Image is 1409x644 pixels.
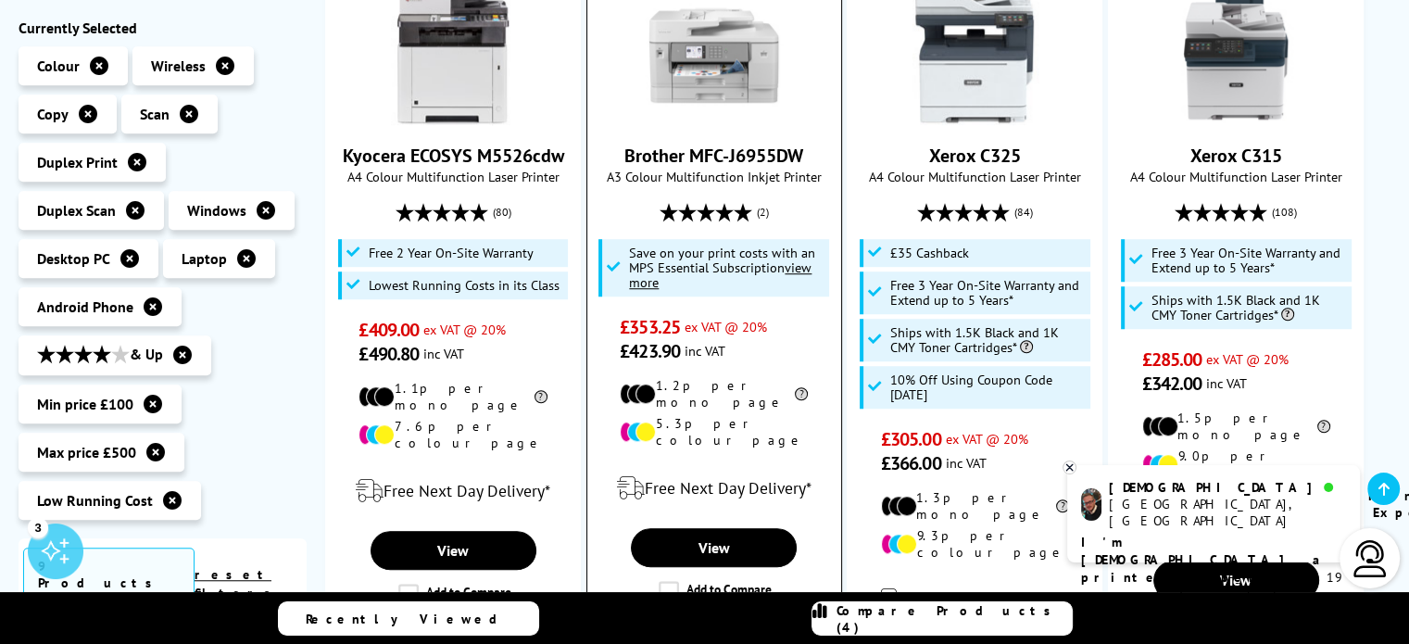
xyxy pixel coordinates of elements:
span: Wireless [151,57,206,75]
img: chris-livechat.png [1081,488,1101,521]
a: Xerox C325 [905,110,1044,129]
a: Compare Products (4) [811,601,1073,636]
li: 1.1p per mono page [359,380,547,413]
li: 1.3p per mono page [881,489,1069,523]
div: Currently Selected [19,19,307,37]
p: of 19 years! I can help you choose the right product [1081,534,1346,639]
b: I'm [DEMOGRAPHIC_DATA], a printer expert [1081,534,1326,586]
li: 5.3p per colour page [620,415,808,448]
span: Low Running Cost [37,491,153,510]
span: £35 Cashback [890,246,969,260]
span: Scan [140,105,170,123]
span: Free 2 Year On-Site Warranty [369,246,534,260]
span: Copy [37,105,69,123]
span: Laptop [182,249,227,268]
span: Colour [37,57,80,75]
div: modal_delivery [335,465,571,517]
span: Duplex Print [37,153,118,171]
span: Save on your print costs with an MPS Essential Subscription [629,244,815,291]
span: (84) [1014,195,1033,230]
a: Brother MFC-J6955DW [645,110,784,129]
span: & Up [37,345,163,366]
div: [GEOGRAPHIC_DATA], [GEOGRAPHIC_DATA] [1109,496,1345,529]
span: inc VAT [1206,374,1247,392]
span: £342.00 [1142,372,1202,396]
span: £305.00 [881,427,941,451]
span: £409.00 [359,318,419,342]
div: 3 [28,517,48,537]
a: View [371,531,536,570]
span: Duplex Scan [37,201,116,220]
span: £423.90 [620,339,680,363]
span: Lowest Running Costs in its Class [369,278,560,293]
span: A4 Colour Multifunction Laser Printer [857,168,1092,185]
a: Xerox C315 [1166,110,1305,129]
a: Kyocera ECOSYS M5526cdw [384,110,522,129]
span: £285.00 [1142,347,1202,372]
a: View [631,528,797,567]
span: Free 3 Year On-Site Warranty and Extend up to 5 Years* [890,278,1086,308]
span: inc VAT [946,454,987,472]
span: 9 Products Found [23,548,195,618]
div: modal_delivery [857,575,1092,626]
li: 1.5p per mono page [1142,410,1330,443]
img: user-headset-light.svg [1352,540,1389,577]
span: £490.80 [359,342,419,366]
li: 1.2p per mono page [620,377,808,410]
span: (108) [1272,195,1297,230]
span: Desktop PC [37,249,110,268]
span: ex VAT @ 20% [1206,350,1289,368]
span: ex VAT @ 20% [946,430,1028,448]
div: modal_delivery [597,462,832,514]
span: Windows [187,201,246,220]
a: reset filters [195,566,281,601]
div: [DEMOGRAPHIC_DATA] [1109,479,1345,496]
span: Recently Viewed [306,611,516,627]
u: view more [629,259,811,291]
span: Compare Products (4) [837,602,1072,636]
a: Recently Viewed [278,601,539,636]
span: A3 Colour Multifunction Inkjet Printer [597,168,832,185]
span: (2) [757,195,769,230]
a: Xerox C325 [929,144,1021,168]
span: inc VAT [423,345,464,362]
span: A4 Colour Multifunction Laser Printer [1118,168,1353,185]
span: £353.25 [620,315,680,339]
a: Brother MFC-J6955DW [624,144,803,168]
span: 10% Off Using Coupon Code [DATE] [890,373,1086,402]
label: Add to Compare [659,581,772,601]
span: Max price £500 [37,443,136,461]
li: 9.3p per colour page [881,527,1069,561]
a: Xerox C315 [1190,144,1282,168]
span: ex VAT @ 20% [685,318,767,335]
span: Ships with 1.5K Black and 1K CMY Toner Cartridges* [1151,293,1347,322]
span: Free 3 Year On-Site Warranty and Extend up to 5 Years* [1151,246,1347,275]
span: Ships with 1.5K Black and 1K CMY Toner Cartridges* [890,325,1086,355]
span: inc VAT [685,342,725,360]
span: ex VAT @ 20% [423,321,506,338]
span: A4 Colour Multifunction Laser Printer [335,168,571,185]
li: 7.6p per colour page [359,418,547,451]
span: Android Phone [37,297,133,316]
span: £366.00 [881,451,941,475]
li: 9.0p per colour page [1142,448,1330,481]
a: Kyocera ECOSYS M5526cdw [343,144,564,168]
span: Min price £100 [37,395,133,413]
label: Add to Compare [398,584,511,604]
span: (80) [493,195,511,230]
